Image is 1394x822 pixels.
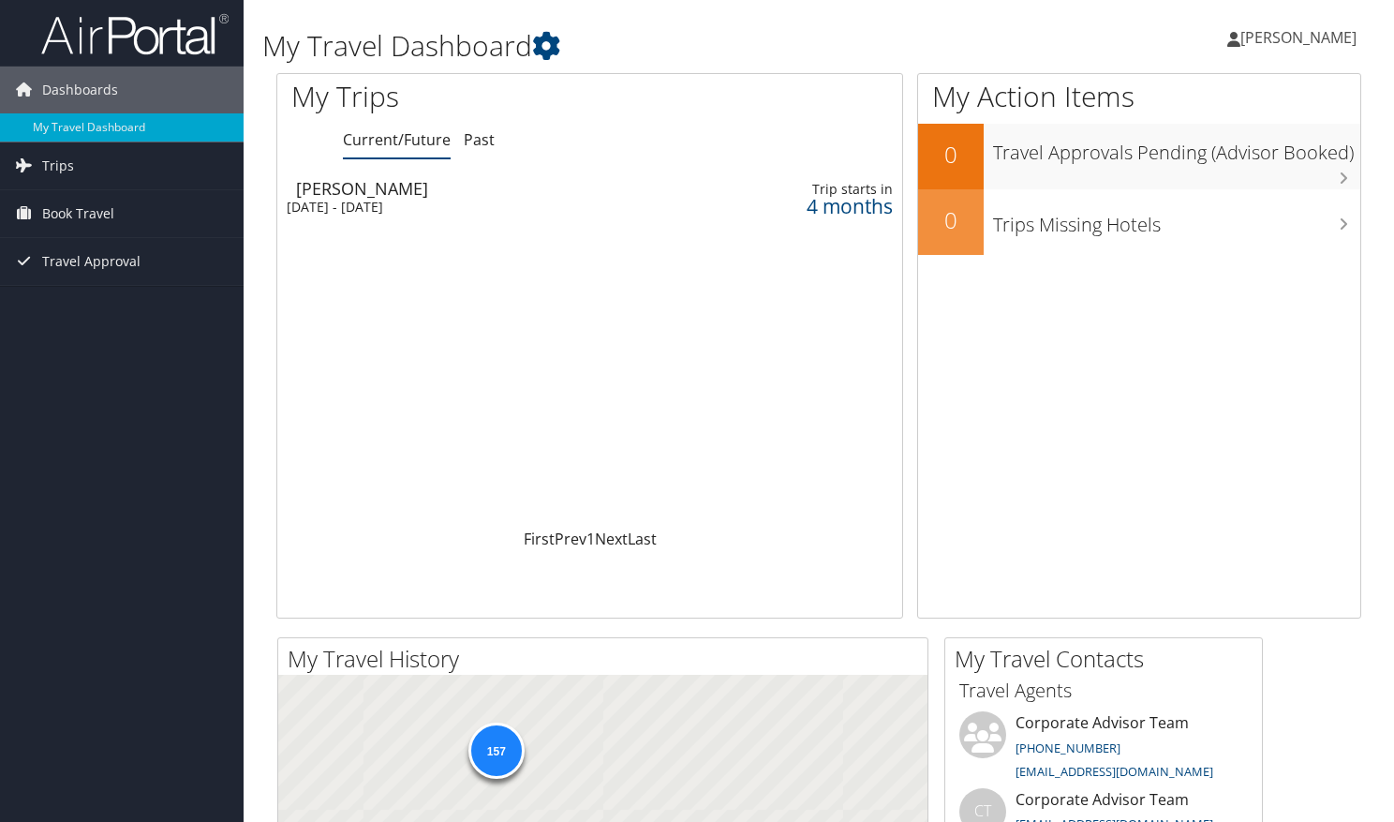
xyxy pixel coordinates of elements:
h2: 0 [918,139,984,171]
a: [PHONE_NUMBER] [1016,740,1120,756]
span: Trips [42,142,74,189]
img: airportal-logo.png [41,12,229,56]
a: 0Trips Missing Hotels [918,189,1360,255]
li: Corporate Advisor Team [950,711,1257,788]
div: [PERSON_NAME] [296,180,679,197]
a: [PERSON_NAME] [1227,9,1375,66]
h2: 0 [918,204,984,236]
div: 4 months [741,198,893,215]
a: Current/Future [343,129,451,150]
h3: Travel Agents [959,678,1248,704]
div: 157 [467,723,524,779]
span: [PERSON_NAME] [1240,27,1357,48]
a: Past [464,129,495,150]
div: Trip starts in [741,181,893,198]
h2: My Travel Contacts [955,643,1262,675]
h1: My Trips [291,77,628,116]
div: [DATE] - [DATE] [287,199,670,216]
h1: My Action Items [918,77,1360,116]
a: 0Travel Approvals Pending (Advisor Booked) [918,124,1360,189]
span: Book Travel [42,190,114,237]
h3: Travel Approvals Pending (Advisor Booked) [993,130,1360,166]
h2: My Travel History [288,643,927,675]
span: Travel Approval [42,238,141,285]
a: First [524,529,555,549]
a: Last [628,529,657,549]
a: Prev [555,529,586,549]
a: Next [595,529,628,549]
h3: Trips Missing Hotels [993,202,1360,238]
span: Dashboards [42,67,118,113]
a: [EMAIL_ADDRESS][DOMAIN_NAME] [1016,763,1213,780]
h1: My Travel Dashboard [262,26,1004,66]
a: 1 [586,529,595,549]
